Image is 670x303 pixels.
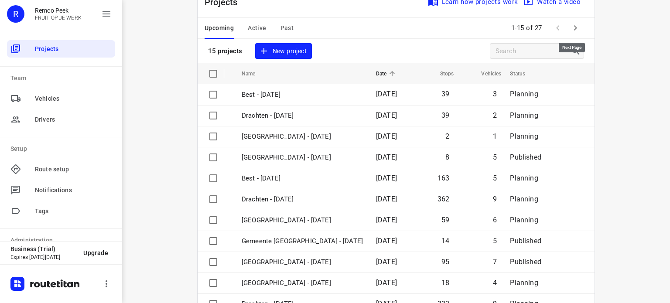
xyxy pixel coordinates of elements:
[508,19,546,37] span: 1-15 of 27
[510,258,541,266] span: Published
[441,237,449,245] span: 14
[205,23,234,34] span: Upcoming
[76,245,115,261] button: Upgrade
[7,181,115,199] div: Notifications
[35,94,112,103] span: Vehicles
[376,153,397,161] span: [DATE]
[10,144,115,153] p: Setup
[441,279,449,287] span: 18
[470,68,501,79] span: Vehicles
[493,90,497,98] span: 3
[242,153,363,163] p: Gemeente Rotterdam - Thursday
[255,43,312,59] button: New project
[242,90,363,100] p: Best - Friday
[242,111,363,121] p: Drachten - Thursday
[242,257,363,267] p: Gemeente Rotterdam - Tuesday
[242,132,363,142] p: Antwerpen - Thursday
[493,111,497,119] span: 2
[376,111,397,119] span: [DATE]
[510,132,538,140] span: Planning
[493,237,497,245] span: 5
[376,195,397,203] span: [DATE]
[242,236,363,246] p: Gemeente Rotterdam - Wednesday
[376,258,397,266] span: [DATE]
[35,15,82,21] p: FRUIT OP JE WERK
[376,68,398,79] span: Date
[445,153,449,161] span: 8
[7,111,115,128] div: Drivers
[493,174,497,182] span: 5
[438,195,450,203] span: 362
[10,74,115,83] p: Team
[429,68,454,79] span: Stops
[493,132,497,140] span: 1
[510,153,541,161] span: Published
[441,111,449,119] span: 39
[35,165,112,174] span: Route setup
[376,132,397,140] span: [DATE]
[510,279,538,287] span: Planning
[510,174,538,182] span: Planning
[208,47,243,55] p: 15 projects
[376,237,397,245] span: [DATE]
[242,215,363,225] p: Antwerpen - Wednesday
[510,111,538,119] span: Planning
[571,46,584,56] div: Search
[35,115,112,124] span: Drivers
[83,249,108,256] span: Upgrade
[10,254,76,260] p: Expires [DATE][DATE]
[280,23,294,34] span: Past
[35,186,112,195] span: Notifications
[260,46,307,57] span: New project
[242,68,267,79] span: Name
[493,195,497,203] span: 9
[35,44,112,54] span: Projects
[441,258,449,266] span: 95
[438,174,450,182] span: 163
[441,216,449,224] span: 59
[441,90,449,98] span: 39
[376,90,397,98] span: [DATE]
[7,40,115,58] div: Projects
[10,236,115,245] p: Administration
[510,90,538,98] span: Planning
[10,245,76,252] p: Business (Trial)
[242,278,363,288] p: Antwerpen - Tuesday
[376,216,397,224] span: [DATE]
[510,195,538,203] span: Planning
[493,258,497,266] span: 7
[376,174,397,182] span: [DATE]
[493,153,497,161] span: 5
[7,202,115,220] div: Tags
[510,237,541,245] span: Published
[493,216,497,224] span: 6
[248,23,266,34] span: Active
[510,68,537,79] span: Status
[445,132,449,140] span: 2
[242,174,363,184] p: Best - Thursday
[493,279,497,287] span: 4
[35,7,82,14] p: Remco Peek
[7,90,115,107] div: Vehicles
[510,216,538,224] span: Planning
[496,44,571,58] input: Search projects
[7,160,115,178] div: Route setup
[35,207,112,216] span: Tags
[7,5,24,23] div: R
[242,194,363,204] p: Drachten - Wednesday
[376,279,397,287] span: [DATE]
